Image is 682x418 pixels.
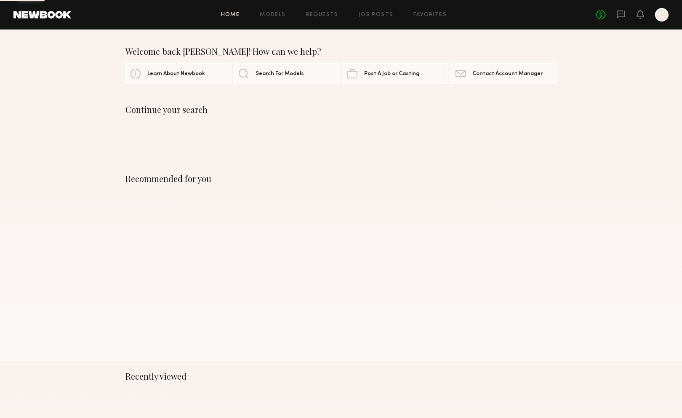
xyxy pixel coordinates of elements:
[234,63,340,84] a: Search For Models
[125,46,557,56] div: Welcome back [PERSON_NAME]! How can we help?
[342,63,448,84] a: Post A Job or Casting
[450,63,557,84] a: Contact Account Manager
[655,8,669,21] a: C
[413,12,447,18] a: Favorites
[125,104,557,115] div: Continue your search
[364,71,419,77] span: Post A Job or Casting
[306,12,338,18] a: Requests
[221,12,240,18] a: Home
[256,71,304,77] span: Search For Models
[359,12,394,18] a: Job Posts
[260,12,285,18] a: Models
[125,63,232,84] a: Learn About Newbook
[147,71,205,77] span: Learn About Newbook
[125,371,557,381] div: Recently viewed
[472,71,543,77] span: Contact Account Manager
[125,174,557,184] div: Recommended for you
